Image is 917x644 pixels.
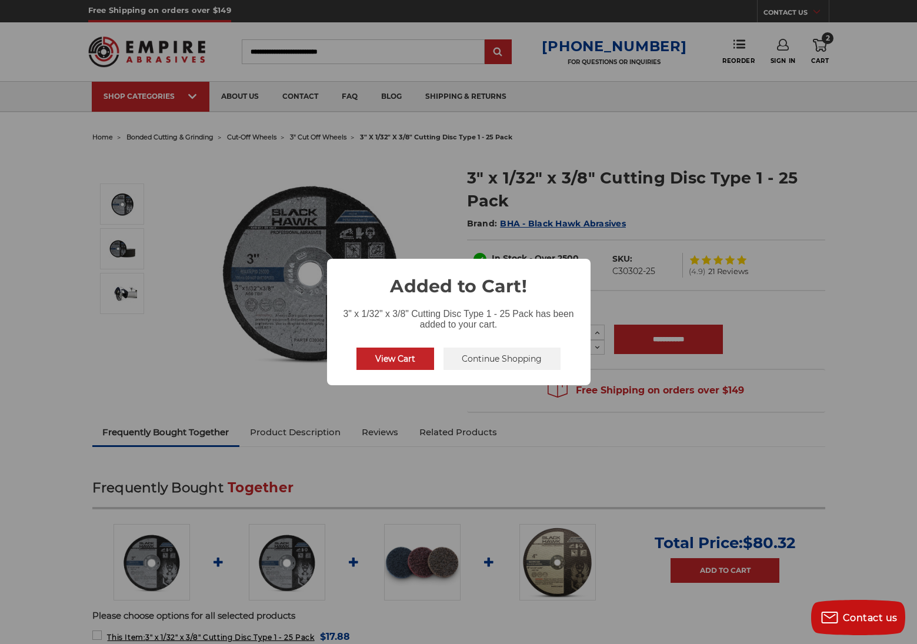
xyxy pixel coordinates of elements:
[327,259,591,299] h2: Added to Cart!
[327,299,591,332] div: 3" x 1/32" x 3/8" Cutting Disc Type 1 - 25 Pack has been added to your cart.
[444,348,561,370] button: Continue Shopping
[843,612,898,623] span: Contact us
[356,348,434,370] button: View Cart
[811,600,905,635] button: Contact us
